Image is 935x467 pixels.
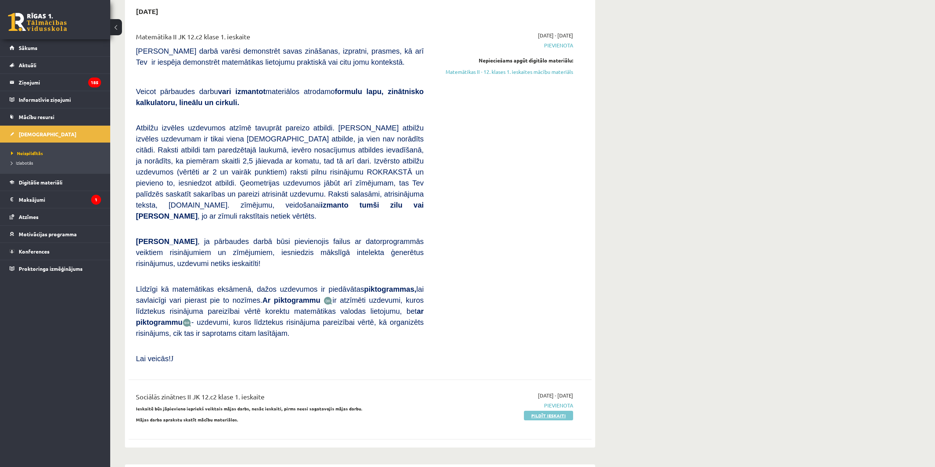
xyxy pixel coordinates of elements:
span: Motivācijas programma [19,231,77,237]
b: ar piktogrammu [136,307,424,326]
a: Rīgas 1. Tālmācības vidusskola [8,13,67,31]
span: Atbilžu izvēles uzdevumos atzīmē tavuprāt pareizo atbildi. [PERSON_NAME] atbilžu izvēles uzdevuma... [136,124,424,220]
span: Līdzīgi kā matemātikas eksāmenā, dažos uzdevumos ir piedāvātas lai savlaicīgi vari pierast pie to... [136,285,424,304]
span: Digitālie materiāli [19,179,62,186]
div: Sociālās zinātnes II JK 12.c2 klase 1. ieskaite [136,392,424,405]
span: Atzīmes [19,213,39,220]
a: [DEMOGRAPHIC_DATA] [10,126,101,143]
a: Matemātikas II - 12. klases 1. ieskaites mācību materiāls [435,68,573,76]
span: Mācību resursi [19,114,54,120]
strong: Mājas darba aprakstu skatīt mācību materiālos. [136,417,238,423]
span: Pievienota [435,402,573,409]
a: Atzīmes [10,208,101,225]
span: - uzdevumi, kuros līdztekus risinājuma pareizībai vērtē, kā organizēts risinājums, cik tas ir sap... [136,318,424,337]
span: [DEMOGRAPHIC_DATA] [19,131,76,137]
span: Aktuāli [19,62,36,68]
span: [DATE] - [DATE] [538,392,573,399]
i: 185 [88,78,101,87]
a: Maksājumi1 [10,191,101,208]
b: tumši zilu vai [PERSON_NAME] [136,201,424,220]
span: J [171,355,174,363]
b: vari izmantot [218,87,265,96]
b: piktogrammas, [364,285,416,293]
a: Proktoringa izmēģinājums [10,260,101,277]
a: Informatīvie ziņojumi [10,91,101,108]
div: Matemātika II JK 12.c2 klase 1. ieskaite [136,32,424,45]
span: Sākums [19,44,37,51]
a: Mācību resursi [10,108,101,125]
span: [PERSON_NAME] darbā varēsi demonstrēt savas zināšanas, izpratni, prasmes, kā arī Tev ir iespēja d... [136,47,424,66]
span: Proktoringa izmēģinājums [19,265,83,272]
a: Izlabotās [11,159,103,166]
b: izmanto [321,201,349,209]
legend: Maksājumi [19,191,101,208]
h2: [DATE] [129,3,166,20]
a: Aktuāli [10,57,101,73]
legend: Ziņojumi [19,74,101,91]
span: [PERSON_NAME] [136,237,198,245]
span: Lai veicās! [136,355,171,363]
span: [DATE] - [DATE] [538,32,573,39]
i: 1 [91,195,101,205]
span: Konferences [19,248,50,255]
span: ir atzīmēti uzdevumi, kuros līdztekus risinājuma pareizībai vērtē korektu matemātikas valodas lie... [136,296,424,326]
span: Izlabotās [11,160,33,166]
a: Ziņojumi185 [10,74,101,91]
span: Pievienota [435,42,573,49]
a: Digitālie materiāli [10,174,101,191]
a: Neizpildītās [11,150,103,157]
a: Konferences [10,243,101,260]
span: Neizpildītās [11,150,43,156]
a: Pildīt ieskaiti [524,411,573,420]
a: Sākums [10,39,101,56]
legend: Informatīvie ziņojumi [19,91,101,108]
span: Veicot pārbaudes darbu materiālos atrodamo [136,87,424,107]
a: Motivācijas programma [10,226,101,243]
img: wKvN42sLe3LLwAAAABJRU5ErkJggg== [183,319,191,327]
span: , ja pārbaudes darbā būsi pievienojis failus ar datorprogrammās veiktiem risinājumiem un zīmējumi... [136,237,424,267]
b: Ar piktogrammu [262,296,320,304]
b: formulu lapu, zinātnisko kalkulatoru, lineālu un cirkuli. [136,87,424,107]
strong: Ieskaitē būs jāpievieno iepriekš veiktais mājas darbs, nesāc ieskaiti, pirms neesi sagatavojis mā... [136,406,363,412]
img: JfuEzvunn4EvwAAAAASUVORK5CYII= [324,297,332,305]
div: Nepieciešams apgūt digitālo materiālu: [435,57,573,64]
